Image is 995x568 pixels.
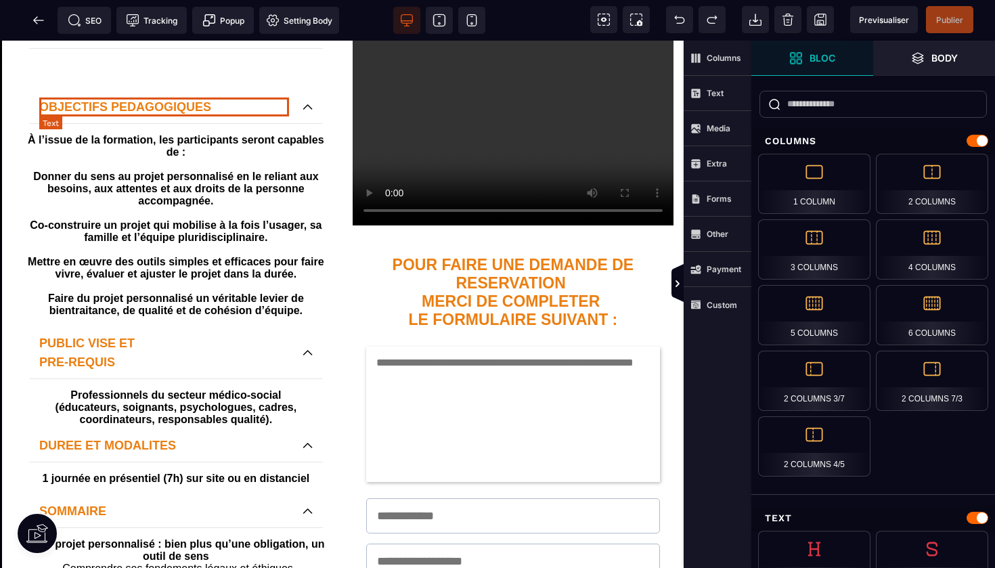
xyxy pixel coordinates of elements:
[39,345,313,389] text: Professionnels du secteur médico-social (éducateurs, soignants, psychologues, cadres, coordinateu...
[39,293,289,331] p: PUBLIC VISE ET PRE-REQUIS
[850,6,918,33] span: Preview
[707,300,737,310] strong: Custom
[876,154,988,214] div: 2 Columns
[758,351,870,411] div: 2 Columns 3/7
[876,351,988,411] div: 2 Columns 7/3
[707,123,730,133] strong: Media
[751,506,995,531] div: Text
[590,6,617,33] span: View components
[758,219,870,280] div: 3 Columns
[931,53,958,63] strong: Body
[876,219,988,280] div: 4 Columns
[32,429,319,447] text: 1 journée en présentiel (7h) sur site ou en distanciel
[39,395,289,414] p: DUREE ET MODALITES
[707,88,724,98] strong: Text
[873,41,995,76] span: Open Layer Manager
[39,57,289,76] p: OBJECTIFS PEDAGOGIQUES
[810,53,835,63] strong: Bloc
[707,264,741,274] strong: Payment
[751,129,995,154] div: Columns
[22,90,330,280] text: À l’issue de la formation, les participants seront capables de : Donner du sens au projet personn...
[936,15,963,25] span: Publier
[758,285,870,345] div: 5 Columns
[623,6,650,33] span: Screenshot
[126,14,177,27] span: Tracking
[758,416,870,477] div: 2 Columns 4/5
[876,285,988,345] div: 6 Columns
[707,194,732,204] strong: Forms
[707,229,728,239] strong: Other
[707,53,741,63] strong: Columns
[859,15,909,25] span: Previsualiser
[707,158,727,169] strong: Extra
[266,14,332,27] span: Setting Body
[758,154,870,214] div: 1 Column
[751,41,873,76] span: Open Blocks
[393,215,638,288] b: POUR FAIRE UNE DEMANDE DE RESERVATION MERCI DE COMPLETER LE FORMULAIRE SUIVANT :
[68,14,102,27] span: SEO
[202,14,244,27] span: Popup
[39,461,289,480] p: SOMMAIRE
